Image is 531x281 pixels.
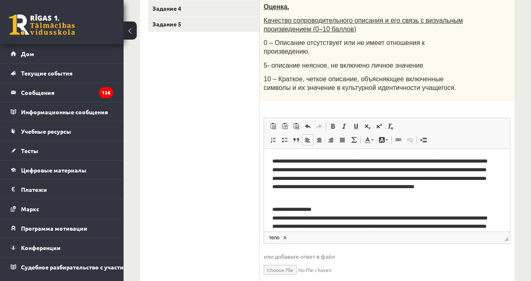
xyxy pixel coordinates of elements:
a: Судебное разбирательство с участием [PERSON_NAME] [11,257,113,276]
font: Маркс [21,205,39,213]
font: 5- описание неясное, не включено личное значение [264,62,423,69]
a: Элемент кузова [267,234,281,242]
font: Тесты [21,147,38,154]
font: Оценка. [264,3,289,10]
a: Отменить (Ctrl+Z) [302,121,313,132]
a: Платежи [11,180,113,199]
font: Информационные сообщения [21,108,108,116]
a: Маркс [11,199,113,218]
a: Надстрочный индекс [373,121,385,132]
font: Программа мотивации [21,224,87,232]
a: Текущие события [11,64,113,83]
a: Элемент p [282,234,288,242]
font: Конференции [21,244,61,251]
a: Вставьте разрыв страницы для печати [418,135,429,145]
font: Судебное разбирательство с участием [PERSON_NAME] [21,263,180,271]
a: Программа мотивации [11,219,113,238]
a: Жирный (Ctrl+B) [327,121,339,132]
a: Цифровые материалы [11,161,113,179]
a: Повторить (Ctrl+Y) [313,121,325,132]
font: Задание 5 [152,20,181,28]
font: Качество сопроводительного описания и его связь с визуальным произведением (0–10 баллов) [264,17,463,33]
font: 136 [102,89,110,96]
body: Визуальный текстовый редактор, wiswyg-editor-user-answer-47433916463800 [8,8,238,249]
a: Цвет фона [376,135,391,145]
a: Вставить/удалить нумерованный список [267,135,279,145]
a: Тесты [11,141,113,160]
a: В центре [313,135,325,145]
font: 0 – Описание отсутствует или не имеет отношения к произведению. [264,39,425,55]
span: Перетащите, чтобы изменить размер. [504,237,508,241]
font: или добавьте ответ в файл [264,253,335,260]
a: Рижская 1-я средняя школа заочного обучения [9,14,75,35]
font: Учебные ресурсы [21,128,71,135]
a: Задание 4 [148,1,259,16]
a: По ширине [337,135,348,145]
font: п [283,235,286,241]
a: Сообщения136 [11,83,113,102]
a: Учебные ресурсы [11,122,113,141]
a: Цитировать [290,135,302,145]
font: Дом [21,50,34,57]
font: Платежи [21,186,47,193]
a: На левом краю [302,135,313,145]
iframe: Визуальный текстовый редактор, wiswyg-editor-user-answer-47433916463800 [264,149,510,231]
a: Информационные сообщения [11,102,113,121]
a: Вставить/редактировать ссылку (Ctrl+K) [393,135,404,145]
a: Конференции [11,238,113,257]
a: Цвет текста [362,135,376,145]
font: Цифровые материалы [21,166,87,174]
font: Сообщения [21,89,54,96]
a: Математика [348,135,360,145]
a: Вставить/удалить отмеченный список [279,135,290,145]
font: тело [269,235,279,241]
a: Вставить (Ctrl+V) [267,121,279,132]
a: На правом краю [325,135,337,145]
a: Вставить только текст (Ctrl+Shift+V) [279,121,290,132]
a: Удалить ссылку [404,135,416,145]
a: Дом [11,44,113,63]
a: Задание 5 [148,17,259,32]
a: Курсив (Ctrl+I) [339,121,350,132]
font: Текущие события [21,69,73,77]
a: Убрать формирование [385,121,396,132]
font: 10 – Краткое, четкое описание, объясняющее включенные символы и их значение в культурной идентичн... [264,76,456,91]
a: Подстрочный индекс [362,121,373,132]
font: Задание 4 [152,5,181,12]
a: Вставить из Word [290,121,302,132]
a: Подчеркнутый (Ctrl+U) [350,121,362,132]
